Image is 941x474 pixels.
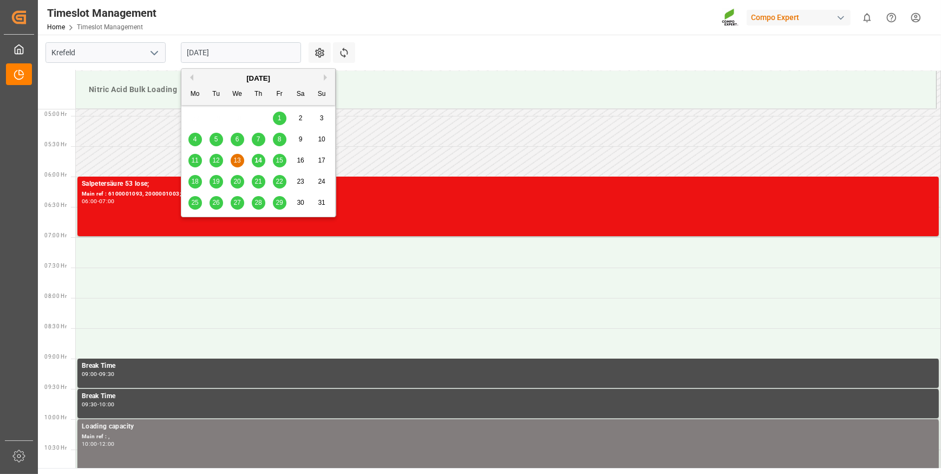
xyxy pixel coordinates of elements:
[44,263,67,269] span: 07:30 Hr
[273,88,286,101] div: Fr
[294,112,308,125] div: Choose Saturday, August 2nd, 2025
[233,157,240,164] span: 13
[97,441,99,446] div: -
[44,202,67,208] span: 06:30 Hr
[47,5,156,21] div: Timeslot Management
[299,135,303,143] span: 9
[315,88,329,101] div: Su
[276,199,283,206] span: 29
[318,135,325,143] span: 10
[273,175,286,189] div: Choose Friday, August 22nd, 2025
[276,178,283,185] span: 22
[855,5,879,30] button: show 0 new notifications
[82,441,97,446] div: 10:00
[315,112,329,125] div: Choose Sunday, August 3rd, 2025
[191,178,198,185] span: 18
[273,154,286,167] div: Choose Friday, August 15th, 2025
[44,172,67,178] span: 06:00 Hr
[299,114,303,122] span: 2
[315,154,329,167] div: Choose Sunday, August 17th, 2025
[318,157,325,164] span: 17
[44,111,67,117] span: 05:00 Hr
[212,178,219,185] span: 19
[254,178,262,185] span: 21
[82,432,935,441] div: Main ref : ,
[231,196,244,210] div: Choose Wednesday, August 27th, 2025
[82,179,935,190] div: Salpetersäure 53 lose;
[320,114,324,122] span: 3
[82,402,97,407] div: 09:30
[294,196,308,210] div: Choose Saturday, August 30th, 2025
[236,135,239,143] span: 6
[747,10,851,25] div: Compo Expert
[278,135,282,143] span: 8
[252,154,265,167] div: Choose Thursday, August 14th, 2025
[97,402,99,407] div: -
[99,199,115,204] div: 07:00
[47,23,65,31] a: Home
[191,157,198,164] span: 11
[294,175,308,189] div: Choose Saturday, August 23rd, 2025
[82,372,97,376] div: 09:00
[188,154,202,167] div: Choose Monday, August 11th, 2025
[82,199,97,204] div: 06:00
[297,199,304,206] span: 30
[99,402,115,407] div: 10:00
[231,88,244,101] div: We
[193,135,197,143] span: 4
[252,175,265,189] div: Choose Thursday, August 21st, 2025
[188,133,202,146] div: Choose Monday, August 4th, 2025
[82,391,935,402] div: Break Time
[297,157,304,164] span: 16
[231,154,244,167] div: Choose Wednesday, August 13th, 2025
[44,354,67,360] span: 09:00 Hr
[315,133,329,146] div: Choose Sunday, August 10th, 2025
[254,157,262,164] span: 14
[210,175,223,189] div: Choose Tuesday, August 19th, 2025
[318,178,325,185] span: 24
[212,157,219,164] span: 12
[188,196,202,210] div: Choose Monday, August 25th, 2025
[44,445,67,451] span: 10:30 Hr
[187,74,193,81] button: Previous Month
[231,133,244,146] div: Choose Wednesday, August 6th, 2025
[44,323,67,329] span: 08:30 Hr
[257,135,260,143] span: 7
[181,73,335,84] div: [DATE]
[97,199,99,204] div: -
[315,175,329,189] div: Choose Sunday, August 24th, 2025
[722,8,739,27] img: Screenshot%202023-09-29%20at%2010.02.21.png_1712312052.png
[294,154,308,167] div: Choose Saturday, August 16th, 2025
[254,199,262,206] span: 28
[233,178,240,185] span: 20
[231,175,244,189] div: Choose Wednesday, August 20th, 2025
[185,108,332,213] div: month 2025-08
[99,441,115,446] div: 12:00
[210,88,223,101] div: Tu
[146,44,162,61] button: open menu
[278,114,282,122] span: 1
[315,196,329,210] div: Choose Sunday, August 31st, 2025
[212,199,219,206] span: 26
[82,190,935,199] div: Main ref : 6100001093, 2000001003;
[324,74,330,81] button: Next Month
[276,157,283,164] span: 15
[294,88,308,101] div: Sa
[44,232,67,238] span: 07:00 Hr
[210,133,223,146] div: Choose Tuesday, August 5th, 2025
[318,199,325,206] span: 31
[747,7,855,28] button: Compo Expert
[191,199,198,206] span: 25
[210,154,223,167] div: Choose Tuesday, August 12th, 2025
[45,42,166,63] input: Type to search/select
[82,361,935,372] div: Break Time
[294,133,308,146] div: Choose Saturday, August 9th, 2025
[44,141,67,147] span: 05:30 Hr
[97,372,99,376] div: -
[188,88,202,101] div: Mo
[297,178,304,185] span: 23
[879,5,904,30] button: Help Center
[273,133,286,146] div: Choose Friday, August 8th, 2025
[252,196,265,210] div: Choose Thursday, August 28th, 2025
[273,196,286,210] div: Choose Friday, August 29th, 2025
